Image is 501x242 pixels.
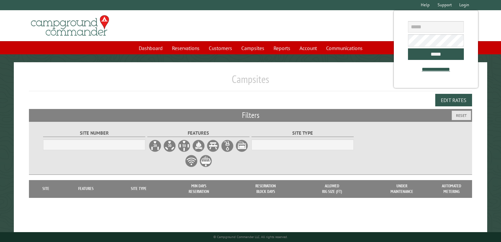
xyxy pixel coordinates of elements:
[205,42,236,54] a: Customers
[199,154,212,168] label: Grill
[270,42,294,54] a: Reports
[213,235,288,239] small: © Campground Commander LLC. All rights reserved.
[149,139,162,152] label: 20A Electrical Hookup
[178,139,191,152] label: 50A Electrical Hookup
[221,139,234,152] label: Water Hookup
[296,42,321,54] a: Account
[435,94,472,106] button: Edit Rates
[29,73,472,91] h1: Campsites
[60,180,112,198] th: Features
[322,42,367,54] a: Communications
[32,180,60,198] th: Site
[235,139,249,152] label: Sewer Hookup
[168,42,203,54] a: Reservations
[237,42,268,54] a: Campsites
[206,139,220,152] label: Picnic Table
[299,180,365,198] th: Allowed Rig Size (ft)
[29,13,111,39] img: Campground Commander
[147,129,250,137] label: Features
[165,180,232,198] th: Min Days Reservation
[29,109,472,121] h2: Filters
[163,139,176,152] label: 30A Electrical Hookup
[192,139,205,152] label: Firepit
[185,154,198,168] label: WiFi Service
[439,180,465,198] th: Automated metering
[452,111,471,120] button: Reset
[251,129,354,137] label: Site Type
[135,42,167,54] a: Dashboard
[232,180,299,198] th: Reservation Block Days
[43,129,145,137] label: Site Number
[365,180,439,198] th: Under Maintenance
[112,180,165,198] th: Site Type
